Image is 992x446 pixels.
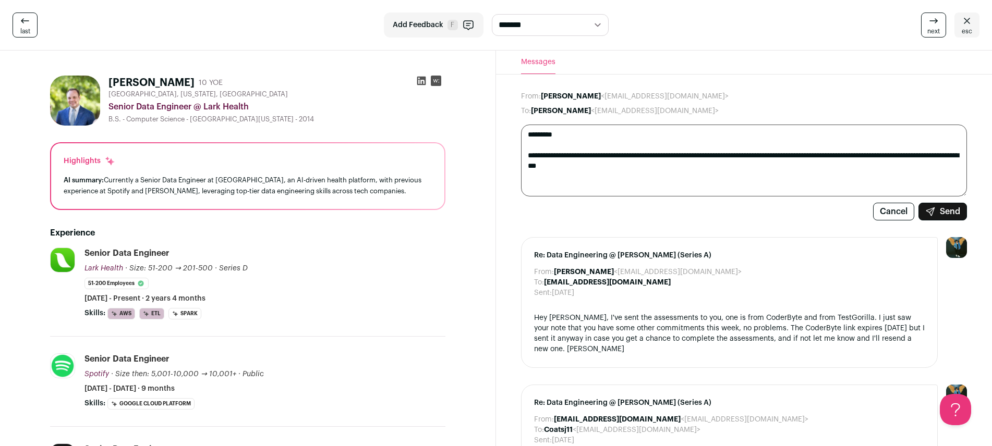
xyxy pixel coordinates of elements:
dt: From: [521,91,541,102]
span: last [20,27,30,35]
dd: <[EMAIL_ADDRESS][DOMAIN_NAME]> [554,267,742,277]
span: F [447,20,458,30]
img: f9fe4047942ca41e7ec12a951a1b1e5c37d836b22ae556e3c1f2c40a44c7949b [51,248,75,272]
div: B.S. - Computer Science - [GEOGRAPHIC_DATA][US_STATE] - 2014 [108,115,445,123]
h2: Experience [50,227,445,239]
span: · [238,369,240,379]
dd: <[EMAIL_ADDRESS][DOMAIN_NAME]> [531,106,719,116]
div: Senior Data Engineer [84,353,170,365]
dt: To: [521,106,531,116]
a: last [13,13,38,38]
span: esc [962,27,972,35]
li: 51-200 employees [84,278,149,289]
button: Add Feedback F [384,13,483,38]
dt: Sent: [534,435,552,445]
span: Lark Health [84,265,123,272]
div: Senior Data Engineer [84,247,170,259]
span: Skills: [84,398,105,408]
span: next [927,27,940,35]
b: [PERSON_NAME] [554,268,614,276]
b: Coatsj11 [544,426,573,433]
iframe: Help Scout Beacon - Open [940,394,971,425]
a: esc [954,13,979,38]
span: · Size then: 5,001-10,000 → 10,001+ [111,370,236,378]
span: · [215,263,217,274]
li: ETL [139,308,164,319]
dd: <[EMAIL_ADDRESS][DOMAIN_NAME]> [554,414,808,425]
span: · Size: 51-200 → 201-500 [125,265,213,272]
span: Spotify [84,370,109,378]
span: Series D [219,265,248,272]
dt: From: [534,414,554,425]
button: Messages [521,51,555,74]
dd: [DATE] [552,435,574,445]
div: Hey [PERSON_NAME], I've sent the assessments to you, one is from CoderByte and from TestGorilla. ... [534,313,925,355]
a: next [921,13,946,38]
b: [EMAIL_ADDRESS][DOMAIN_NAME] [544,279,671,286]
li: Google Cloud Platform [107,398,195,410]
button: Cancel [873,203,914,220]
li: Spark [168,308,201,319]
dt: From: [534,267,554,277]
span: [GEOGRAPHIC_DATA], [US_STATE], [GEOGRAPHIC_DATA] [108,90,288,98]
span: Re: Data Engineering @ [PERSON_NAME] (Series A) [534,250,925,261]
img: dcee24752c18bbbafee74b5e4f21808a9584b7dd2c907887399733efc03037c0 [50,76,100,126]
span: [DATE] - [DATE] · 9 months [84,383,175,394]
img: 12031951-medium_jpg [946,385,967,405]
h1: [PERSON_NAME] [108,76,195,90]
div: 10 YOE [199,78,223,88]
button: Send [918,203,967,220]
div: Highlights [64,156,115,166]
dd: <[EMAIL_ADDRESS][DOMAIN_NAME]> [544,425,700,435]
b: [EMAIL_ADDRESS][DOMAIN_NAME] [554,416,681,423]
span: AI summary: [64,177,104,183]
span: Public [243,370,264,378]
div: Senior Data Engineer @ Lark Health [108,101,445,113]
li: AWS [107,308,135,319]
span: Re: Data Engineering @ [PERSON_NAME] (Series A) [534,398,925,408]
b: [PERSON_NAME] [531,107,591,115]
dt: To: [534,277,544,288]
span: [DATE] - Present · 2 years 4 months [84,293,205,304]
span: Add Feedback [393,20,443,30]
dt: To: [534,425,544,435]
dt: Sent: [534,288,552,298]
dd: <[EMAIL_ADDRESS][DOMAIN_NAME]> [541,91,729,102]
dd: [DATE] [552,288,574,298]
img: 12031951-medium_jpg [946,237,967,258]
img: b78c2de9752f15bf56c3ed39184f9e9ce0a102ac14975354e7e77392e53e6fcf.jpg [51,354,75,378]
span: Skills: [84,308,105,318]
b: [PERSON_NAME] [541,93,601,100]
div: Currently a Senior Data Engineer at [GEOGRAPHIC_DATA], an AI-driven health platform, with previou... [64,175,432,196]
